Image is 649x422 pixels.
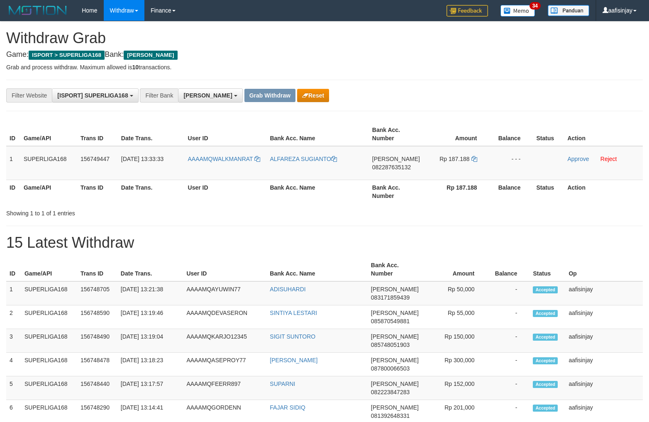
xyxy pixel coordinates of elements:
[422,258,487,281] th: Amount
[270,310,317,316] a: SINTIYA LESTARI
[422,353,487,376] td: Rp 300,000
[118,180,185,203] th: Date Trans.
[21,353,77,376] td: SUPERLIGA168
[266,122,368,146] th: Bank Acc. Name
[371,357,419,363] span: [PERSON_NAME]
[6,258,21,281] th: ID
[565,281,643,305] td: aafisinjay
[529,2,541,10] span: 34
[371,412,410,419] span: Copy 081392648331 to clipboard
[20,180,77,203] th: Game/API
[21,329,77,353] td: SUPERLIGA168
[371,342,410,348] span: Copy 085748051903 to clipboard
[533,286,558,293] span: Accepted
[132,64,139,71] strong: 10
[372,164,411,171] span: Copy 082287635132 to clipboard
[178,88,242,102] button: [PERSON_NAME]
[21,258,77,281] th: Game/API
[6,4,69,17] img: MOTION_logo.png
[372,156,420,162] span: [PERSON_NAME]
[77,180,118,203] th: Trans ID
[20,146,77,180] td: SUPERLIGA168
[117,376,183,400] td: [DATE] 13:17:57
[422,376,487,400] td: Rp 152,000
[29,51,105,60] span: ISPORT > SUPERLIGA168
[77,258,117,281] th: Trans ID
[117,281,183,305] td: [DATE] 13:21:38
[490,122,533,146] th: Balance
[77,281,117,305] td: 156748705
[117,329,183,353] td: [DATE] 13:19:04
[487,329,530,353] td: -
[564,122,643,146] th: Action
[21,376,77,400] td: SUPERLIGA168
[118,122,185,146] th: Date Trans.
[57,92,128,99] span: [ISPORT] SUPERLIGA168
[368,258,422,281] th: Bank Acc. Number
[77,122,118,146] th: Trans ID
[6,206,264,217] div: Showing 1 to 1 of 1 entries
[369,122,424,146] th: Bank Acc. Number
[487,376,530,400] td: -
[6,329,21,353] td: 3
[565,329,643,353] td: aafisinjay
[533,334,558,341] span: Accepted
[6,376,21,400] td: 5
[500,5,535,17] img: Button%20Memo.svg
[371,365,410,372] span: Copy 087800066503 to clipboard
[121,156,163,162] span: [DATE] 13:33:33
[6,305,21,329] td: 2
[533,180,564,203] th: Status
[6,88,52,102] div: Filter Website
[6,234,643,251] h1: 15 Latest Withdraw
[270,404,305,411] a: FAJAR SIDIQ
[422,281,487,305] td: Rp 50,000
[487,258,530,281] th: Balance
[533,357,558,364] span: Accepted
[446,5,488,17] img: Feedback.jpg
[6,122,20,146] th: ID
[183,353,266,376] td: AAAAMQASEPROY77
[371,381,419,387] span: [PERSON_NAME]
[20,122,77,146] th: Game/API
[6,63,643,71] p: Grab and process withdraw. Maximum allowed is transactions.
[565,305,643,329] td: aafisinjay
[270,333,315,340] a: SIGIT SUNTORO
[439,156,469,162] span: Rp 187.188
[117,353,183,376] td: [DATE] 13:18:23
[21,281,77,305] td: SUPERLIGA168
[565,258,643,281] th: Op
[77,353,117,376] td: 156748478
[533,310,558,317] span: Accepted
[185,122,267,146] th: User ID
[371,318,410,324] span: Copy 085870549881 to clipboard
[424,180,490,203] th: Rp 187.188
[533,405,558,412] span: Accepted
[422,329,487,353] td: Rp 150,000
[270,156,337,162] a: ALFAREZA SUGIANTO
[124,51,177,60] span: [PERSON_NAME]
[185,180,267,203] th: User ID
[183,281,266,305] td: AAAAMQAYUWIN77
[183,92,232,99] span: [PERSON_NAME]
[52,88,138,102] button: [ISPORT] SUPERLIGA168
[77,329,117,353] td: 156748490
[270,357,317,363] a: [PERSON_NAME]
[81,156,110,162] span: 156749447
[244,89,295,102] button: Grab Withdraw
[117,305,183,329] td: [DATE] 13:19:46
[6,51,643,59] h4: Game: Bank:
[371,333,419,340] span: [PERSON_NAME]
[183,305,266,329] td: AAAAMQDEVASERON
[77,376,117,400] td: 156748440
[487,305,530,329] td: -
[6,281,21,305] td: 1
[6,353,21,376] td: 4
[487,353,530,376] td: -
[21,305,77,329] td: SUPERLIGA168
[140,88,178,102] div: Filter Bank
[490,146,533,180] td: - - -
[266,180,368,203] th: Bank Acc. Name
[270,286,305,293] a: ADISUHARDI
[117,258,183,281] th: Date Trans.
